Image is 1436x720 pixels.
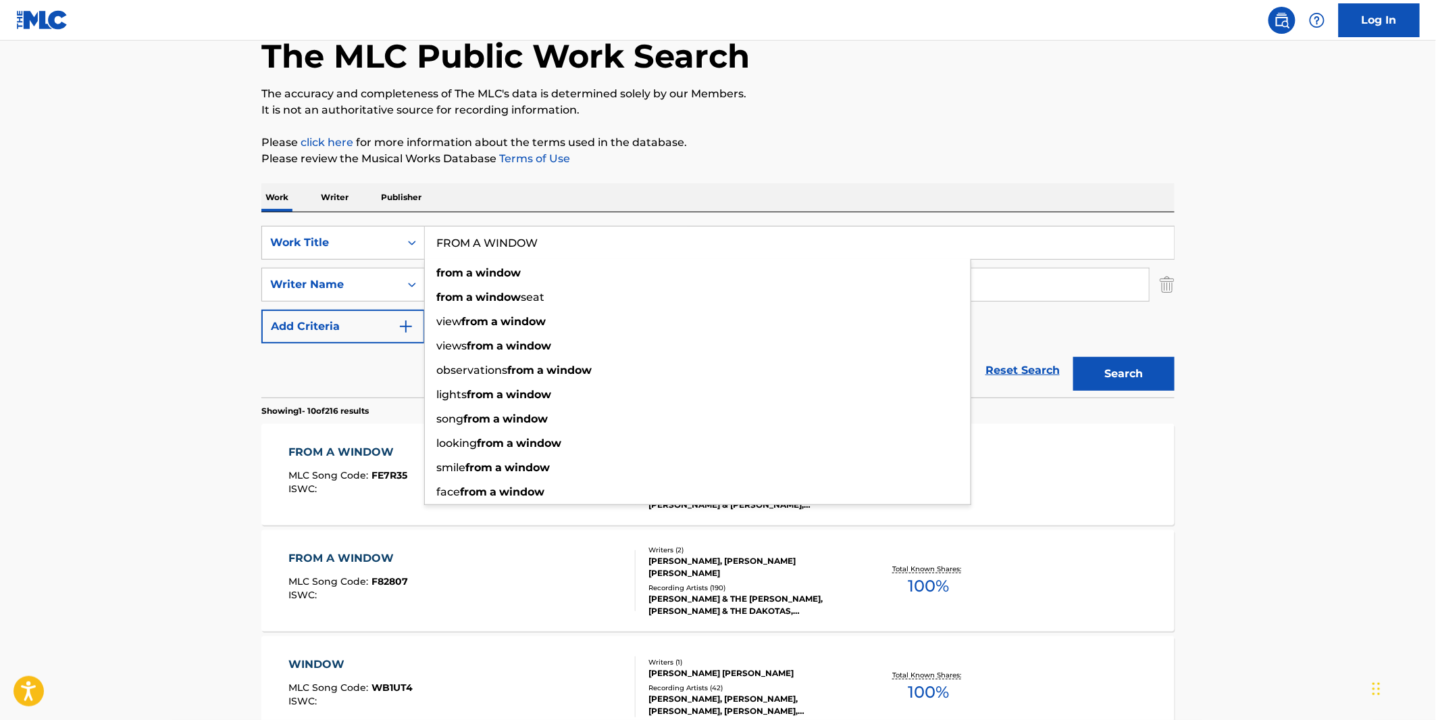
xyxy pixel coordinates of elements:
p: Please for more information about the terms used in the database. [261,135,1175,151]
strong: window [516,437,561,450]
span: FE7R35 [372,469,408,481]
div: Writers ( 2 ) [648,545,852,555]
strong: window [506,339,551,352]
strong: window [546,364,592,377]
button: Add Criteria [261,310,425,343]
p: Showing 1 - 10 of 216 results [261,405,369,417]
div: [PERSON_NAME], [PERSON_NAME] [PERSON_NAME] [648,555,852,579]
a: FROM A WINDOWMLC Song Code:F82807ISWC:Writers (2)[PERSON_NAME], [PERSON_NAME] [PERSON_NAME]Record... [261,530,1175,631]
div: Recording Artists ( 42 ) [648,683,852,693]
img: MLC Logo [16,10,68,30]
span: ISWC : [289,695,321,707]
span: lights [436,388,467,401]
div: Drag [1373,669,1381,709]
strong: a [466,266,473,279]
p: The accuracy and completeness of The MLC's data is determined solely by our Members. [261,86,1175,102]
a: Public Search [1268,7,1296,34]
span: smile [436,461,465,474]
span: face [436,485,460,498]
p: It is not an authoritative source for recording information. [261,102,1175,118]
div: WINDOW [289,656,413,673]
span: ISWC : [289,483,321,495]
div: Writer Name [270,277,392,293]
span: MLC Song Code : [289,681,372,694]
span: views [436,339,467,352]
div: FROM A WINDOW [289,550,409,567]
strong: window [499,485,544,498]
span: 100 % [908,680,949,704]
iframe: Chat Widget [1368,655,1436,720]
a: FROM A WINDOWMLC Song Code:FE7R35ISWC:Writers (2)[PERSON_NAME], [PERSON_NAME] [PERSON_NAME]Record... [261,424,1175,525]
strong: a [537,364,544,377]
button: Search [1073,357,1175,391]
img: help [1309,12,1325,28]
strong: a [496,339,503,352]
strong: from [467,339,494,352]
strong: window [501,315,546,328]
strong: from [463,412,490,425]
p: Work [261,183,292,212]
strong: a [496,388,503,401]
strong: a [495,461,502,474]
a: Terms of Use [496,152,570,165]
p: Publisher [377,183,426,212]
span: F82807 [372,575,409,587]
span: WB1UT4 [372,681,413,694]
div: [PERSON_NAME] [PERSON_NAME] [648,667,852,679]
p: Total Known Shares: [892,564,965,574]
strong: from [467,388,494,401]
span: song [436,412,463,425]
strong: from [465,461,492,474]
span: view [436,315,461,328]
div: Recording Artists ( 190 ) [648,583,852,593]
strong: a [466,291,473,304]
span: MLC Song Code : [289,469,372,481]
div: [PERSON_NAME] & THE [PERSON_NAME], [PERSON_NAME] & THE DAKOTAS, [PERSON_NAME] & [PERSON_NAME], [P... [648,593,852,617]
strong: a [493,412,500,425]
div: Work Title [270,235,392,251]
a: Log In [1339,3,1420,37]
div: [PERSON_NAME], [PERSON_NAME], [PERSON_NAME], [PERSON_NAME], [PERSON_NAME] [648,693,852,717]
h1: The MLC Public Work Search [261,36,750,76]
div: FROM A WINDOW [289,444,408,460]
img: 9d2ae6d4665cec9f34b9.svg [398,318,414,335]
p: Please review the Musical Works Database [261,151,1175,167]
img: search [1274,12,1290,28]
strong: from [477,437,504,450]
strong: window [505,461,550,474]
a: Reset Search [979,356,1067,385]
strong: window [503,412,548,425]
strong: window [476,266,521,279]
p: Total Known Shares: [892,670,965,680]
p: Writer [317,183,353,212]
strong: from [436,266,463,279]
strong: from [460,485,487,498]
strong: a [490,485,496,498]
strong: from [507,364,534,377]
div: Writers ( 1 ) [648,657,852,667]
span: seat [521,291,544,304]
strong: from [461,315,488,328]
span: ISWC : [289,589,321,601]
strong: from [436,291,463,304]
div: Help [1304,7,1331,34]
span: looking [436,437,477,450]
strong: window [506,388,551,401]
a: click here [301,136,353,149]
span: 100 % [908,574,949,598]
strong: window [476,291,521,304]
span: observations [436,364,507,377]
strong: a [491,315,498,328]
img: Delete Criterion [1160,268,1175,302]
form: Search Form [261,226,1175,398]
strong: a [507,437,513,450]
span: MLC Song Code : [289,575,372,587]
